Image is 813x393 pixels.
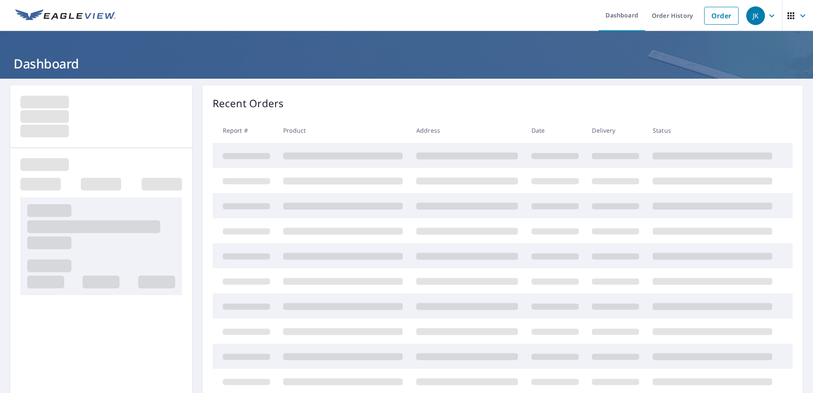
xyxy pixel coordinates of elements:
p: Recent Orders [213,96,284,111]
h1: Dashboard [10,55,803,72]
th: Status [646,118,779,143]
img: EV Logo [15,9,116,22]
th: Product [276,118,409,143]
th: Delivery [585,118,646,143]
th: Address [409,118,525,143]
div: JK [746,6,765,25]
th: Report # [213,118,277,143]
a: Order [704,7,739,25]
th: Date [525,118,586,143]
